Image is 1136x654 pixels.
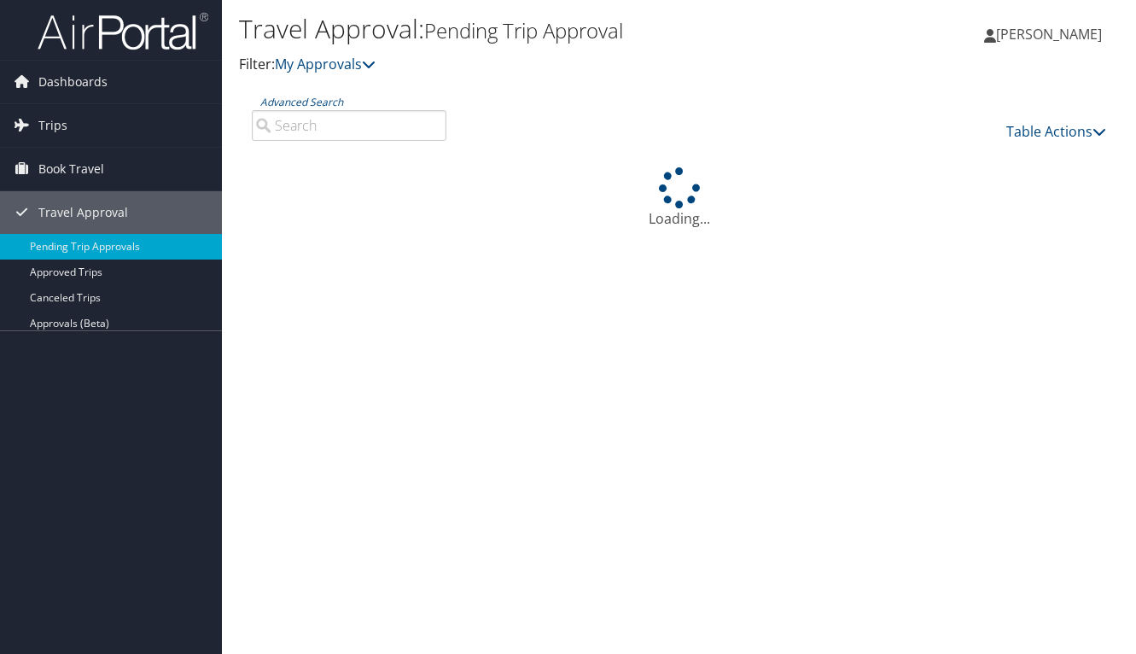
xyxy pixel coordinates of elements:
[239,54,825,76] p: Filter:
[1006,122,1106,141] a: Table Actions
[239,11,825,47] h1: Travel Approval:
[424,16,623,44] small: Pending Trip Approval
[38,11,208,51] img: airportal-logo.png
[38,191,128,234] span: Travel Approval
[38,104,67,147] span: Trips
[996,25,1102,44] span: [PERSON_NAME]
[38,148,104,190] span: Book Travel
[275,55,376,73] a: My Approvals
[38,61,108,103] span: Dashboards
[252,110,446,141] input: Advanced Search
[239,167,1119,229] div: Loading...
[260,95,343,109] a: Advanced Search
[984,9,1119,60] a: [PERSON_NAME]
